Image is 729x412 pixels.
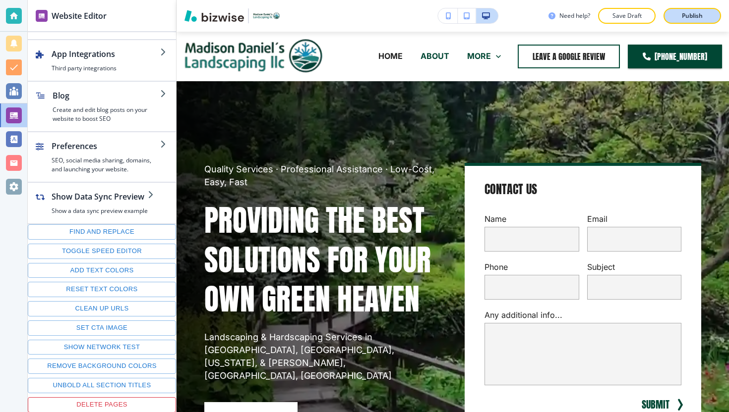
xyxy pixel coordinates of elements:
[184,10,244,22] img: Bizwise Logo
[611,11,643,20] p: Save Draft
[204,331,441,382] p: Landscaping & Hardscaping Services in [GEOGRAPHIC_DATA], [GEOGRAPHIC_DATA], [US_STATE], & [PERSON...
[485,213,579,225] p: Name
[28,263,176,278] button: Add text colors
[52,206,148,215] h4: Show a data sync preview example
[378,51,403,62] p: HOME
[52,191,148,203] h2: Show Data Sync Preview
[28,183,164,223] button: Show Data Sync PreviewShow a data sync preview example
[52,64,160,73] h4: Third party integrations
[28,224,176,240] button: Find and replace
[28,282,176,297] button: Reset text colors
[204,163,441,189] p: Quality Services · Professional Assistance · Low-Cost, Easy, Fast
[28,40,176,81] button: App IntegrationsThird party integrations
[28,301,176,316] button: Clean up URLs
[28,132,176,182] button: PreferencesSEO, social media sharing, domains, and launching your website.
[28,340,176,355] button: Show network test
[518,45,620,68] a: leave a google review
[587,213,682,225] p: Email
[682,11,703,20] p: Publish
[52,156,160,174] h4: SEO, social media sharing, domains, and launching your website.
[640,397,671,412] button: SUBMIT
[52,48,160,60] h2: App Integrations
[664,8,721,24] button: Publish
[28,359,176,374] button: Remove background colors
[52,140,160,152] h2: Preferences
[204,201,441,319] h1: PROVIDING THE BEST SOLUTIONS FOR YOUR OWN GREEN HEAVEN
[36,10,48,22] img: editor icon
[53,90,160,102] h2: Blog
[485,182,537,198] h4: Contact Us
[28,378,176,393] button: Unbold all section titles
[28,82,176,131] button: BlogCreate and edit blog posts on your website to boost SEO
[559,11,590,20] h3: Need help?
[467,51,491,62] p: MORE
[183,35,322,77] img: Madison Daniel's Landscaping LLC
[485,309,681,321] p: Any additional info...
[28,320,176,336] button: Set CTA image
[52,10,107,22] h2: Website Editor
[253,12,280,20] img: Your Logo
[53,105,160,123] h4: Create and edit blog posts on your website to boost SEO
[421,51,449,62] p: ABOUT
[485,261,579,273] p: Phone
[587,261,682,273] p: Subject
[28,244,176,259] button: Toggle speed editor
[598,8,656,24] button: Save Draft
[628,45,722,68] a: [PHONE_NUMBER]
